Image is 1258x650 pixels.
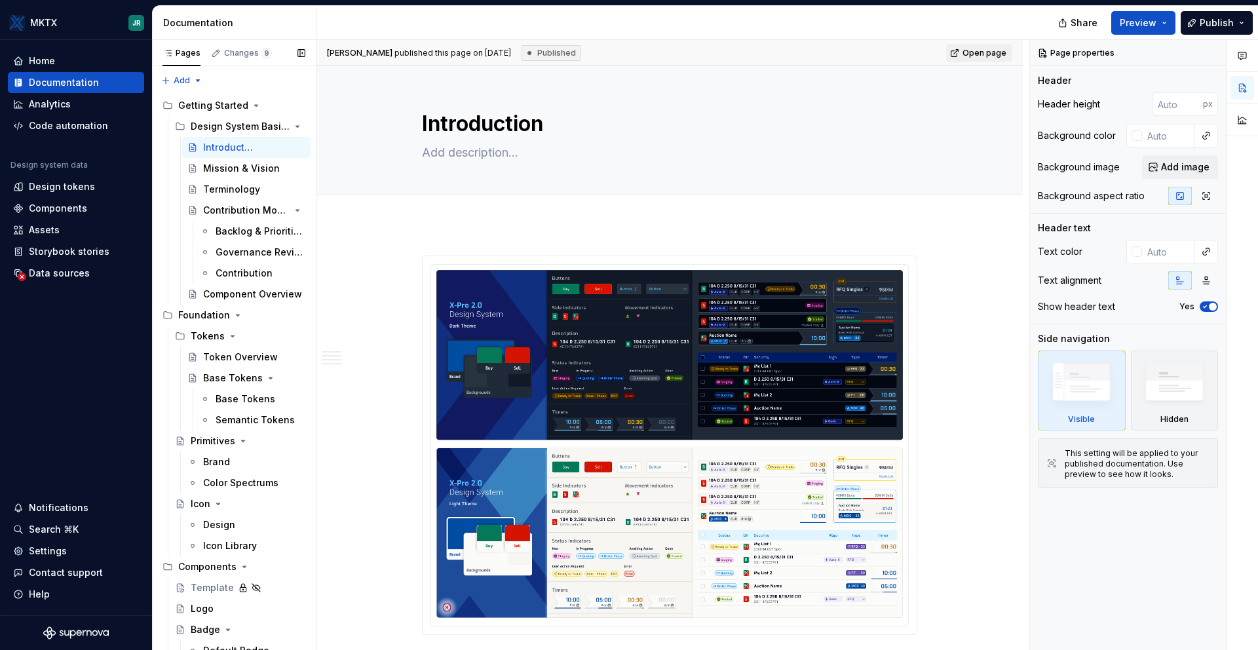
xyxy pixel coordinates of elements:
[29,545,67,558] div: Settings
[8,94,144,115] a: Analytics
[1068,414,1095,425] div: Visible
[1142,155,1218,179] button: Add image
[29,223,60,237] div: Assets
[8,541,144,562] a: Settings
[29,267,90,280] div: Data sources
[1038,161,1120,174] div: Background image
[1038,221,1091,235] div: Header text
[8,263,144,284] a: Data sources
[170,430,311,451] a: Primitives
[182,284,311,305] a: Component Overview
[1038,74,1071,87] div: Header
[178,99,248,112] div: Getting Started
[29,76,99,89] div: Documentation
[29,566,103,579] div: Contact support
[216,413,295,427] div: Semantic Tokens
[182,347,311,368] a: Token Overview
[163,16,311,29] div: Documentation
[10,160,88,170] div: Design system data
[1065,448,1210,480] div: This setting will be applied to your published documentation. Use preview to see how it looks.
[191,497,210,510] div: Icon
[170,493,311,514] a: Icon
[191,434,235,448] div: Primitives
[182,137,311,158] a: Introduction
[132,18,141,28] div: JR
[203,351,278,364] div: Token Overview
[1052,11,1106,35] button: Share
[157,95,311,116] div: Getting Started
[522,45,581,61] div: Published
[170,577,311,598] a: Template
[8,198,144,219] a: Components
[1131,351,1219,430] div: Hidden
[8,72,144,93] a: Documentation
[1142,124,1195,147] input: Auto
[178,309,230,322] div: Foundation
[8,584,144,605] button: Help
[8,241,144,262] a: Storybook stories
[170,598,311,619] a: Logo
[203,141,253,154] div: Introduction
[191,602,214,615] div: Logo
[203,204,290,217] div: Contribution Model
[29,245,109,258] div: Storybook stories
[1071,16,1097,29] span: Share
[29,98,71,111] div: Analytics
[8,115,144,136] a: Code automation
[1038,98,1100,111] div: Header height
[162,48,200,58] div: Pages
[29,202,87,215] div: Components
[1142,240,1195,263] input: Auto
[1038,189,1145,202] div: Background aspect ratio
[1038,245,1082,258] div: Text color
[29,54,55,67] div: Home
[157,305,311,326] div: Foundation
[1038,300,1115,313] div: Show header text
[9,15,25,31] img: 6599c211-2218-4379-aa47-474b768e6477.png
[1203,99,1213,109] p: px
[419,108,915,140] textarea: Introduction
[182,179,311,200] a: Terminology
[216,392,275,406] div: Base Tokens
[1120,16,1156,29] span: Preview
[327,48,392,58] span: [PERSON_NAME]
[1111,11,1175,35] button: Preview
[182,514,311,535] a: Design
[8,562,144,583] button: Contact support
[195,263,311,284] a: Contribution
[29,119,108,132] div: Code automation
[182,535,311,556] a: Icon Library
[963,48,1006,58] span: Open page
[1160,414,1189,425] div: Hidden
[216,246,303,259] div: Governance Review Process
[8,176,144,197] a: Design tokens
[195,410,311,430] a: Semantic Tokens
[191,581,234,594] div: Template
[195,221,311,242] a: Backlog & Prioritization
[30,16,57,29] div: MKTX
[195,389,311,410] a: Base Tokens
[216,225,303,238] div: Backlog & Prioritization
[29,180,95,193] div: Design tokens
[1038,332,1110,345] div: Side navigation
[191,330,225,343] div: Tokens
[946,44,1012,62] a: Open page
[170,116,311,137] div: Design System Basics
[182,158,311,179] a: Mission & Vision
[261,48,272,58] span: 9
[29,501,88,514] div: Notifications
[29,588,50,601] div: Help
[327,48,511,58] span: published this page on [DATE]
[203,476,278,489] div: Color Spectrums
[203,518,235,531] div: Design
[224,48,272,58] div: Changes
[43,626,109,640] svg: Supernova Logo
[1181,11,1253,35] button: Publish
[29,523,79,536] div: Search ⌘K
[1179,301,1194,312] label: Yes
[203,372,263,385] div: Base Tokens
[1038,129,1116,142] div: Background color
[1038,351,1126,430] div: Visible
[1200,16,1234,29] span: Publish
